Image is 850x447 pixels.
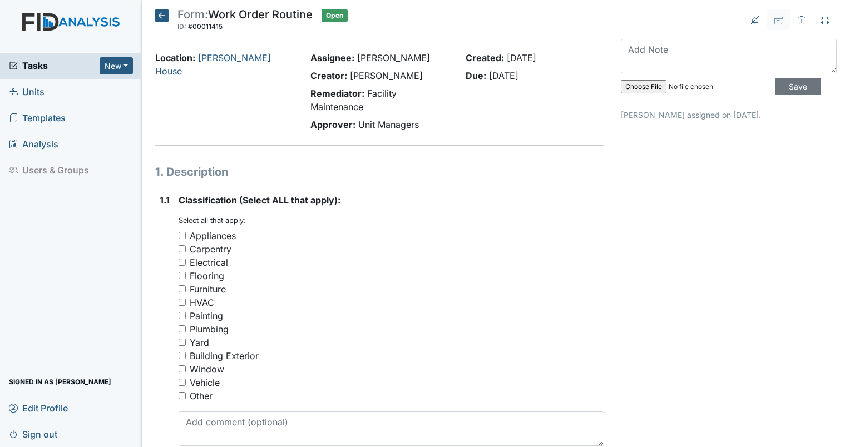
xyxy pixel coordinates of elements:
input: Plumbing [179,325,186,332]
span: Signed in as [PERSON_NAME] [9,373,111,390]
input: Window [179,365,186,372]
input: Furniture [179,285,186,292]
div: Window [190,362,224,376]
strong: Due: [466,70,486,81]
input: Appliances [179,232,186,239]
button: New [100,57,133,74]
span: Classification (Select ALL that apply): [179,195,340,206]
strong: Created: [466,52,504,63]
div: Furniture [190,282,226,296]
span: Edit Profile [9,399,68,416]
div: Plumbing [190,322,229,336]
div: Painting [190,309,223,322]
strong: Assignee: [310,52,354,63]
div: Carpentry [190,242,231,256]
input: Carpentry [179,245,186,252]
div: Yard [190,336,209,349]
span: [PERSON_NAME] [357,52,430,63]
input: Building Exterior [179,352,186,359]
span: Units [9,83,45,101]
div: Vehicle [190,376,220,389]
span: Unit Managers [358,119,419,130]
strong: Remediator: [310,88,364,99]
input: Other [179,392,186,399]
strong: Location: [155,52,195,63]
input: Save [775,78,821,95]
input: Vehicle [179,379,186,386]
span: ID: [177,22,186,31]
span: Analysis [9,136,58,153]
p: [PERSON_NAME] assigned on [DATE]. [621,109,837,121]
span: Open [322,9,348,22]
label: 1.1 [160,193,170,207]
strong: Approver: [310,119,355,130]
span: #00011415 [188,22,223,31]
strong: Creator: [310,70,347,81]
a: [PERSON_NAME] House [155,52,271,77]
span: Templates [9,110,66,127]
div: Flooring [190,269,224,282]
input: Painting [179,312,186,319]
input: Flooring [179,272,186,279]
small: Select all that apply: [179,216,246,225]
a: Tasks [9,59,100,72]
div: Electrical [190,256,228,269]
div: Work Order Routine [177,9,313,33]
input: Yard [179,339,186,346]
div: HVAC [190,296,214,309]
span: Sign out [9,425,57,443]
input: Electrical [179,259,186,266]
div: Building Exterior [190,349,259,362]
input: HVAC [179,299,186,306]
span: [DATE] [489,70,518,81]
div: Appliances [190,229,236,242]
span: [PERSON_NAME] [350,70,423,81]
h1: 1. Description [155,163,604,180]
span: Form: [177,8,208,21]
span: [DATE] [507,52,536,63]
div: Other [190,389,212,403]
